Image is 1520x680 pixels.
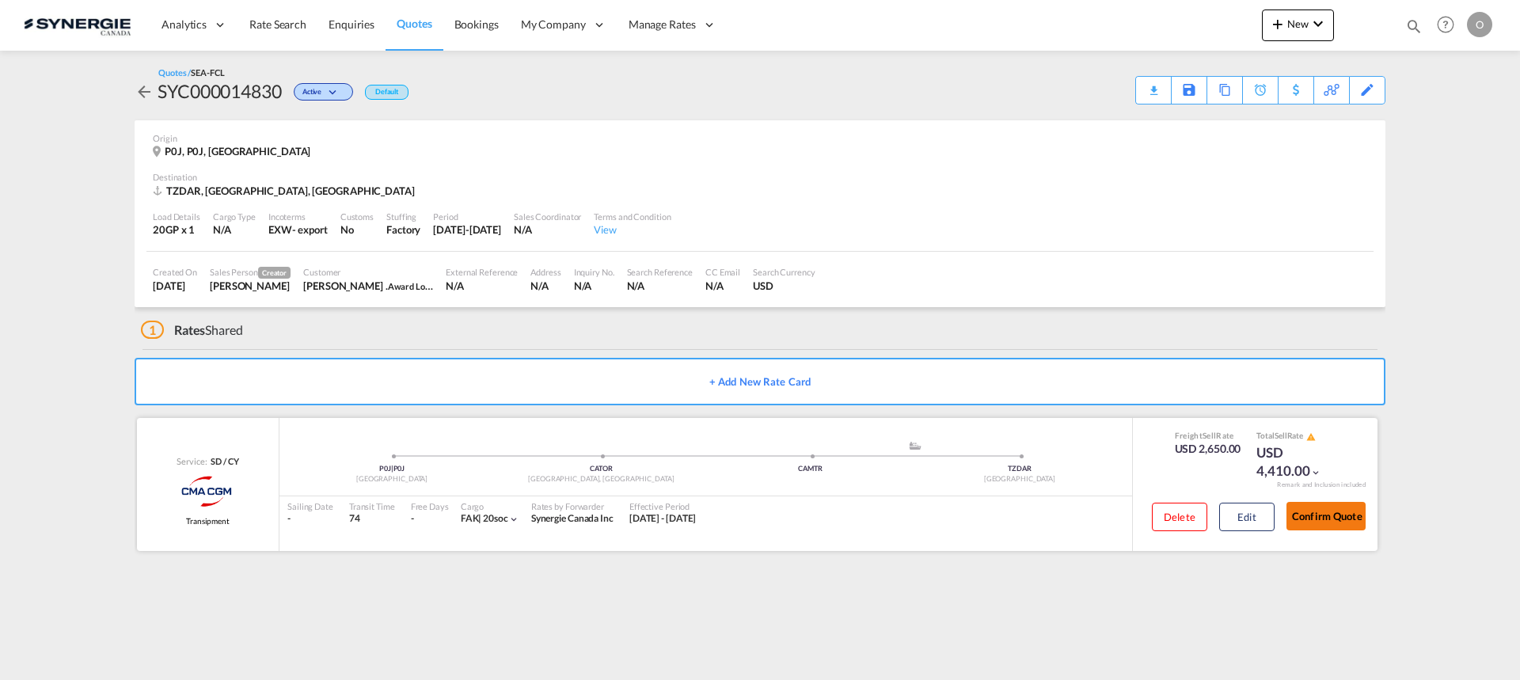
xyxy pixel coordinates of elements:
[287,512,333,526] div: -
[629,17,696,32] span: Manage Rates
[1432,11,1459,38] span: Help
[461,500,519,512] div: Cargo
[433,222,501,237] div: 30 Sep 2025
[1172,77,1206,104] div: Save As Template
[391,464,393,473] span: |
[141,321,243,339] div: Shared
[411,512,414,526] div: -
[508,514,519,525] md-icon: icon-chevron-down
[340,211,374,222] div: Customs
[915,474,1124,484] div: [GEOGRAPHIC_DATA]
[1405,17,1423,41] div: icon-magnify
[530,266,560,278] div: Address
[1306,432,1316,442] md-icon: icon-alert
[153,144,314,159] div: P0J, P0J, Canada
[1268,17,1328,30] span: New
[1203,431,1216,440] span: Sell
[629,500,697,512] div: Effective Period
[303,279,433,293] div: Chantal .
[287,474,496,484] div: [GEOGRAPHIC_DATA]
[1286,502,1366,530] button: Confirm Quote
[1467,12,1492,37] div: O
[210,279,291,293] div: Rosa Ho
[207,455,238,467] div: SD / CY
[186,515,230,526] span: Transipment
[478,512,481,524] span: |
[629,512,697,526] div: 17 Sep 2025 - 30 Sep 2025
[349,500,395,512] div: Transit Time
[365,85,408,100] div: Default
[168,472,248,511] img: CMA CGM SPOTON API
[1265,481,1377,489] div: Remark and Inclusion included
[1256,430,1336,443] div: Total Rate
[706,464,915,474] div: CAMTR
[521,17,586,32] span: My Company
[292,222,328,237] div: - export
[153,222,200,237] div: 20GP x 1
[158,78,282,104] div: SYC000014830
[1175,430,1241,441] div: Freight Rate
[1144,79,1163,91] md-icon: icon-download
[574,266,614,278] div: Inquiry No.
[627,266,693,278] div: Search Reference
[1219,503,1275,531] button: Edit
[165,145,310,158] span: P0J, P0J, [GEOGRAPHIC_DATA]
[496,474,705,484] div: [GEOGRAPHIC_DATA], [GEOGRAPHIC_DATA]
[627,279,693,293] div: N/A
[329,17,374,31] span: Enquiries
[174,322,206,337] span: Rates
[514,222,581,237] div: N/A
[153,279,197,293] div: 17 Sep 2025
[705,279,740,293] div: N/A
[514,211,581,222] div: Sales Coordinator
[325,89,344,97] md-icon: icon-chevron-down
[574,279,614,293] div: N/A
[496,464,705,474] div: CATOR
[191,67,224,78] span: SEA-FCL
[213,222,256,237] div: N/A
[268,211,328,222] div: Incoterms
[210,266,291,279] div: Sales Person
[915,464,1124,474] div: TZDAR
[1432,11,1467,40] div: Help
[411,500,449,512] div: Free Days
[1305,431,1316,443] button: icon-alert
[397,17,431,30] span: Quotes
[153,184,419,198] div: TZDAR, Dar es Salaam, Asia Pacific
[531,512,614,526] div: Synergie Canada Inc
[388,279,450,292] span: Award Logistics
[393,464,405,473] span: P0J
[153,266,197,278] div: Created On
[141,321,164,339] span: 1
[1310,467,1321,478] md-icon: icon-chevron-down
[302,87,325,102] span: Active
[268,222,292,237] div: EXW
[530,279,560,293] div: N/A
[1309,14,1328,33] md-icon: icon-chevron-down
[1262,9,1334,41] button: icon-plus 400-fgNewicon-chevron-down
[446,266,518,278] div: External Reference
[287,500,333,512] div: Sailing Date
[753,279,815,293] div: USD
[177,455,207,467] span: Service:
[1175,441,1241,457] div: USD 2,650.00
[705,266,740,278] div: CC Email
[753,266,815,278] div: Search Currency
[249,17,306,31] span: Rate Search
[340,222,374,237] div: No
[158,66,225,78] div: Quotes /SEA-FCL
[153,171,1367,183] div: Destination
[349,512,395,526] div: 74
[454,17,499,31] span: Bookings
[531,500,614,512] div: Rates by Forwarder
[153,132,1367,144] div: Origin
[1144,77,1163,91] div: Quote PDF is not available at this time
[594,211,671,222] div: Terms and Condition
[461,512,508,526] div: 20soc
[153,211,200,222] div: Load Details
[303,266,433,278] div: Customer
[379,464,393,473] span: P0J
[294,83,353,101] div: Change Status Here
[446,279,518,293] div: N/A
[135,78,158,104] div: icon-arrow-left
